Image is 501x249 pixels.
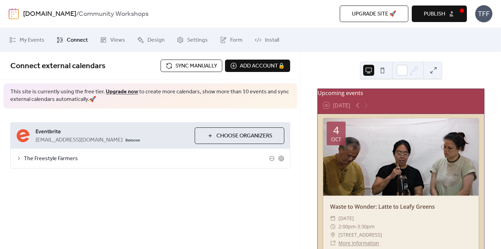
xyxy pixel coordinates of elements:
[230,36,243,44] span: Form
[330,214,336,222] div: ​
[187,36,208,44] span: Settings
[67,36,88,44] span: Connect
[16,129,30,143] img: eventbrite
[147,36,165,44] span: Design
[356,222,357,231] span: -
[35,136,123,144] span: [EMAIL_ADDRESS][DOMAIN_NAME]
[330,239,336,247] div: ​
[330,222,336,231] div: ​
[95,31,130,49] a: Views
[10,88,290,104] span: This site is currently using the free tier. to create more calendars, show more than 10 events an...
[110,36,125,44] span: Views
[338,240,379,246] a: More Information
[35,128,189,136] span: Eventbrite
[424,10,445,18] span: Publish
[125,138,140,143] span: Remove
[195,127,284,144] button: Choose Organizers
[175,62,217,70] span: Sync manually
[412,6,467,22] button: Publish
[338,214,354,222] span: [DATE]
[216,132,272,140] span: Choose Organizers
[340,6,408,22] button: Upgrade site 🚀
[352,10,396,18] span: Upgrade site 🚀
[23,8,76,21] a: [DOMAIN_NAME]
[79,8,149,21] b: Community Workshops
[132,31,170,49] a: Design
[215,31,248,49] a: Form
[318,89,484,97] div: Upcoming events
[76,8,79,21] b: /
[106,86,138,97] a: Upgrade now
[51,31,93,49] a: Connect
[330,203,435,210] a: Waste to Wonder: Latte to Leafy Greens
[249,31,284,49] a: Install
[331,137,341,142] div: Oct
[20,36,44,44] span: My Events
[9,8,19,19] img: logo
[338,231,382,239] span: [STREET_ADDRESS]
[161,60,222,72] button: Sync manually
[10,59,105,74] span: Connect external calendars
[172,31,213,49] a: Settings
[330,231,336,239] div: ​
[24,155,269,163] span: The Freestyle Farmers
[265,36,279,44] span: Install
[333,125,339,135] div: 4
[357,222,375,231] span: 3:30pm
[475,5,492,22] div: TFF
[4,31,50,49] a: My Events
[338,222,356,231] span: 2:00pm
